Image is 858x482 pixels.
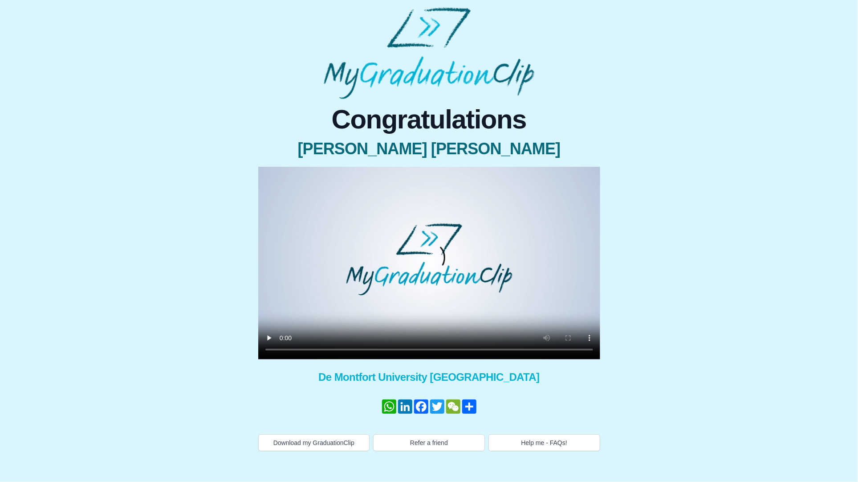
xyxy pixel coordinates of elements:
span: [PERSON_NAME] [PERSON_NAME] [258,140,600,158]
img: MyGraduationClip [324,7,535,99]
span: De Montfort University [GEOGRAPHIC_DATA] [258,370,600,384]
a: Facebook [413,400,429,414]
button: Refer a friend [373,434,485,451]
a: LinkedIn [397,400,413,414]
a: Share [461,400,477,414]
a: WhatsApp [381,400,397,414]
a: WeChat [445,400,461,414]
button: Help me - FAQs! [488,434,600,451]
button: Download my GraduationClip [258,434,370,451]
a: Twitter [429,400,445,414]
span: Congratulations [258,106,600,133]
